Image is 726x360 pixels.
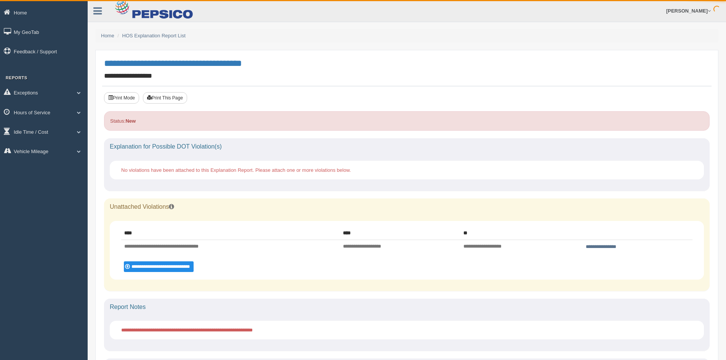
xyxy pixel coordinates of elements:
[104,92,139,104] button: Print Mode
[101,33,114,38] a: Home
[121,167,351,173] span: No violations have been attached to this Explanation Report. Please attach one or more violations...
[104,198,710,215] div: Unattached Violations
[143,92,187,104] button: Print This Page
[104,111,710,131] div: Status:
[104,138,710,155] div: Explanation for Possible DOT Violation(s)
[122,33,186,38] a: HOS Explanation Report List
[125,118,136,124] strong: New
[104,299,710,315] div: Report Notes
